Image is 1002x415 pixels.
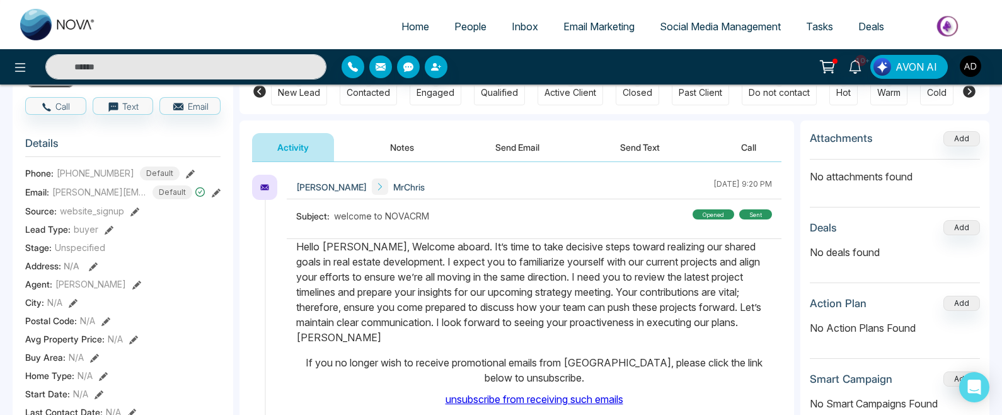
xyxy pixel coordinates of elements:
[810,160,980,184] p: No attachments found
[943,371,980,387] button: Add
[943,220,980,235] button: Add
[252,133,334,161] button: Activity
[836,86,851,99] div: Hot
[25,223,71,236] span: Lead Type:
[25,314,77,327] span: Postal Code :
[858,20,884,33] span: Deals
[595,133,685,161] button: Send Text
[512,20,538,33] span: Inbox
[365,133,439,161] button: Notes
[943,132,980,143] span: Add
[73,387,88,400] span: N/A
[25,387,70,400] span: Start Date :
[442,15,499,38] a: People
[481,86,518,99] div: Qualified
[716,133,781,161] button: Call
[25,296,44,309] span: City :
[840,55,870,77] a: 10+
[25,259,79,272] span: Address:
[47,296,62,309] span: N/A
[393,180,425,194] span: MrChris
[60,204,124,218] span: website_signup
[806,20,833,33] span: Tasks
[25,351,66,364] span: Buy Area :
[810,297,867,310] h3: Action Plan
[846,15,897,38] a: Deals
[296,180,367,194] span: [PERSON_NAME]
[64,260,79,271] span: N/A
[903,12,994,40] img: Market-place.gif
[810,320,980,336] p: No Action Plans Found
[93,97,154,115] button: Text
[877,86,901,99] div: Warm
[749,86,810,99] div: Do not contact
[401,20,429,33] span: Home
[470,133,565,161] button: Send Email
[943,131,980,146] button: Add
[693,209,734,219] div: Opened
[25,97,86,115] button: Call
[623,86,652,99] div: Closed
[647,15,793,38] a: Social Media Management
[153,185,192,199] span: Default
[810,396,980,411] p: No Smart Campaigns Found
[140,167,180,180] span: Default
[57,167,134,180] span: [PHONE_NUMBER]
[713,178,772,195] div: [DATE] 9:20 PM
[895,59,937,74] span: AVON AI
[80,314,95,327] span: N/A
[870,55,948,79] button: AVON AI
[159,97,221,115] button: Email
[25,278,52,291] span: Agent:
[25,167,54,180] span: Phone:
[25,185,49,199] span: Email:
[810,221,837,234] h3: Deals
[959,372,989,402] div: Open Intercom Messenger
[389,15,442,38] a: Home
[74,223,98,236] span: buyer
[20,9,96,40] img: Nova CRM Logo
[927,86,947,99] div: Cold
[69,351,84,364] span: N/A
[25,332,105,346] span: Avg Property Price :
[499,15,551,38] a: Inbox
[793,15,846,38] a: Tasks
[417,86,454,99] div: Engaged
[108,332,123,346] span: N/A
[55,241,105,254] span: Unspecified
[78,369,93,382] span: N/A
[296,209,334,223] span: Subject:
[25,369,74,382] span: Home Type :
[52,185,147,199] span: [PERSON_NAME][EMAIL_ADDRESS][DOMAIN_NAME]
[278,86,320,99] div: New Lead
[960,56,981,77] img: User Avatar
[943,296,980,311] button: Add
[739,209,772,219] div: sent
[347,86,390,99] div: Contacted
[563,20,635,33] span: Email Marketing
[855,55,867,66] span: 10+
[660,20,781,33] span: Social Media Management
[25,137,221,156] h3: Details
[544,86,596,99] div: Active Client
[873,58,891,76] img: Lead Flow
[55,278,126,291] span: [PERSON_NAME]
[679,86,722,99] div: Past Client
[334,209,429,223] span: welcome to NOVACRM
[551,15,647,38] a: Email Marketing
[25,204,57,218] span: Source:
[454,20,487,33] span: People
[810,132,873,144] h3: Attachments
[810,373,892,385] h3: Smart Campaign
[25,241,52,254] span: Stage:
[810,245,980,260] p: No deals found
